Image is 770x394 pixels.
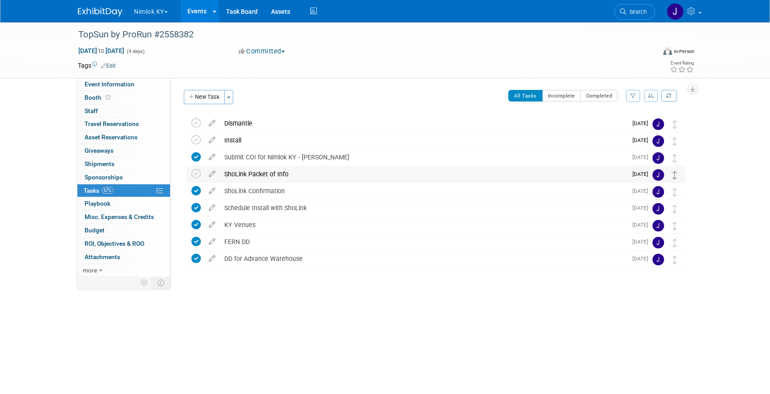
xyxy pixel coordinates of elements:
[97,47,105,54] span: to
[632,171,652,177] span: [DATE]
[85,94,112,101] span: Booth
[77,91,170,104] a: Booth
[85,174,123,181] span: Sponsorships
[84,187,113,194] span: Tasks
[85,134,138,141] span: Asset Reservations
[77,105,170,118] a: Staff
[101,187,113,194] span: 67%
[670,61,694,65] div: Event Rating
[77,144,170,157] a: Giveaways
[673,256,677,264] i: Move task
[75,27,642,43] div: TopSun by ProRun #2558382
[85,200,110,207] span: Playbook
[673,154,677,162] i: Move task
[204,136,220,144] a: edit
[652,254,664,265] img: Jamie Dunn
[508,90,543,102] button: All Tasks
[632,188,652,194] span: [DATE]
[220,183,627,199] div: ShoLink Confirmation
[85,81,134,88] span: Event Information
[137,277,152,288] td: Personalize Event Tab Strip
[220,167,627,182] div: ShoLink Packet of Info
[661,90,677,102] a: Refresh
[652,220,664,232] img: Jamie Dunn
[85,253,120,260] span: Attachments
[77,197,170,210] a: Playbook
[632,205,652,211] span: [DATE]
[77,237,170,250] a: ROI, Objectives & ROO
[204,204,220,212] a: edit
[652,203,664,215] img: Jamie Dunn
[152,277,170,288] td: Toggle Event Tabs
[104,94,112,101] span: Booth not reserved yet
[220,133,627,148] div: Install
[632,239,652,245] span: [DATE]
[632,222,652,228] span: [DATE]
[204,187,220,195] a: edit
[220,116,627,131] div: Dismantle
[78,47,125,55] span: [DATE] [DATE]
[542,90,581,102] button: Incomplete
[77,264,170,277] a: more
[673,137,677,146] i: Move task
[673,222,677,230] i: Move task
[204,221,220,229] a: edit
[77,78,170,91] a: Event Information
[204,153,220,161] a: edit
[673,188,677,196] i: Move task
[77,211,170,223] a: Misc. Expenses & Credits
[204,119,220,127] a: edit
[652,135,664,147] img: Jamie Dunn
[652,237,664,248] img: Jamie Dunn
[77,171,170,184] a: Sponsorships
[85,120,139,127] span: Travel Reservations
[673,171,677,179] i: Move task
[673,239,677,247] i: Move task
[614,4,655,20] a: Search
[126,49,145,54] span: (4 days)
[673,120,677,129] i: Move task
[220,200,627,215] div: Schedule Install with ShoLink
[77,131,170,144] a: Asset Reservations
[204,238,220,246] a: edit
[632,154,652,160] span: [DATE]
[77,224,170,237] a: Budget
[101,63,116,69] a: Edit
[580,90,618,102] button: Completed
[673,48,694,55] div: In-Person
[632,120,652,126] span: [DATE]
[78,8,122,16] img: ExhibitDay
[204,170,220,178] a: edit
[603,46,694,60] div: Event Format
[77,118,170,130] a: Travel Reservations
[220,150,627,165] div: Submit COI for Nimlok KY - [PERSON_NAME]
[652,169,664,181] img: Jamie Dunn
[220,234,627,249] div: FERN DD
[632,137,652,143] span: [DATE]
[235,47,288,56] button: Committed
[626,8,647,15] span: Search
[663,48,672,55] img: Format-Inperson.png
[667,3,684,20] img: Jamie Dunn
[652,152,664,164] img: Jamie Dunn
[83,267,97,274] span: more
[204,255,220,263] a: edit
[77,251,170,264] a: Attachments
[220,217,627,232] div: KY Venues
[632,256,652,262] span: [DATE]
[652,186,664,198] img: Jamie Dunn
[85,147,113,154] span: Giveaways
[220,251,627,266] div: DD for Advance Warehouse
[77,158,170,171] a: Shipments
[85,227,105,234] span: Budget
[85,213,154,220] span: Misc. Expenses & Credits
[78,61,116,70] td: Tags
[673,205,677,213] i: Move task
[85,240,144,247] span: ROI, Objectives & ROO
[77,184,170,197] a: Tasks67%
[184,90,225,104] button: New Task
[85,160,114,167] span: Shipments
[85,107,98,114] span: Staff
[652,118,664,130] img: Jamie Dunn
